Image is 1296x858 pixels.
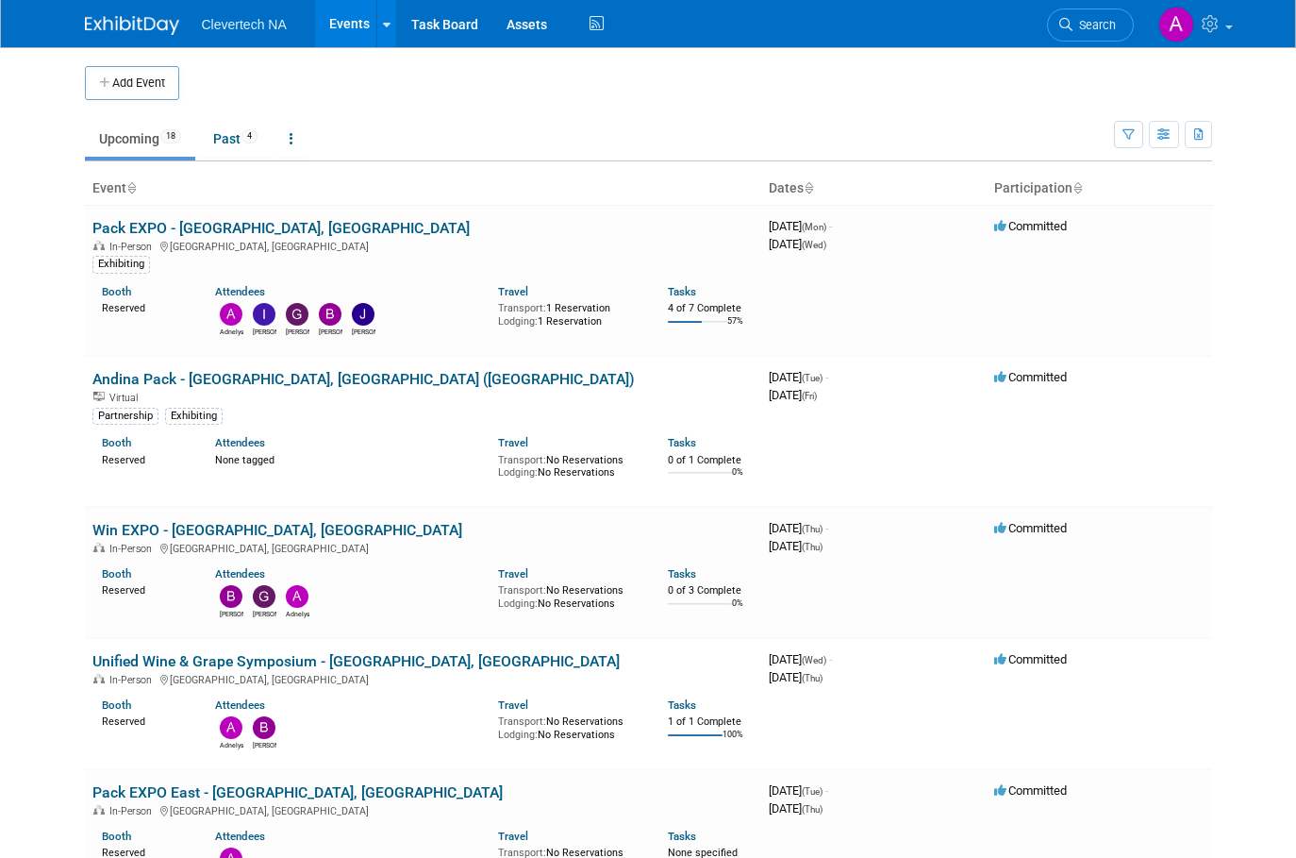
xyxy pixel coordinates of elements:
[253,739,276,750] div: Beth Zarnick-Duffy
[802,655,826,665] span: (Wed)
[498,436,528,449] a: Travel
[92,238,754,253] div: [GEOGRAPHIC_DATA], [GEOGRAPHIC_DATA]
[761,173,987,205] th: Dates
[215,567,265,580] a: Attendees
[498,466,538,479] span: Lodging:
[829,219,832,233] span: -
[92,802,754,817] div: [GEOGRAPHIC_DATA], [GEOGRAPHIC_DATA]
[498,715,546,728] span: Transport:
[668,567,696,580] a: Tasks
[220,326,243,337] div: Adnelys Hernandez
[668,302,753,315] div: 4 of 7 Complete
[286,608,309,619] div: Adnelys Hernandez
[92,521,462,539] a: Win EXPO - [GEOGRAPHIC_DATA], [GEOGRAPHIC_DATA]
[215,698,265,712] a: Attendees
[668,715,753,729] div: 1 of 1 Complete
[319,303,341,326] img: Beth Zarnick-Duffy
[727,316,743,342] td: 57%
[253,585,275,608] img: Giorgio Zanardi
[498,298,640,328] div: 1 Reservation 1 Reservation
[202,17,287,32] span: Clevertech NA
[802,373,822,383] span: (Tue)
[85,16,179,35] img: ExhibitDay
[102,830,131,843] a: Booth
[93,241,105,250] img: In-Person Event
[825,370,828,384] span: -
[352,326,375,337] div: Jean St-Martin
[102,712,187,729] div: Reserved
[802,222,826,232] span: (Mon)
[802,542,822,552] span: (Thu)
[994,219,1067,233] span: Committed
[498,584,546,597] span: Transport:
[668,698,696,712] a: Tasks
[126,180,136,195] a: Sort by Event Name
[769,652,832,666] span: [DATE]
[109,241,158,253] span: In-Person
[498,302,546,314] span: Transport:
[668,454,753,467] div: 0 of 1 Complete
[102,567,131,580] a: Booth
[769,521,828,535] span: [DATE]
[286,326,309,337] div: Giorgio Zanardi
[109,392,143,404] span: Virtual
[92,256,150,273] div: Exhibiting
[498,830,528,843] a: Travel
[994,521,1067,535] span: Committed
[498,567,528,580] a: Travel
[769,388,817,402] span: [DATE]
[92,652,620,670] a: Unified Wine & Grape Symposium - [GEOGRAPHIC_DATA], [GEOGRAPHIC_DATA]
[994,783,1067,798] span: Committed
[987,173,1212,205] th: Participation
[286,303,308,326] img: Giorgio Zanardi
[220,608,243,619] div: Beth Zarnick-Duffy
[769,219,832,233] span: [DATE]
[215,436,265,449] a: Attendees
[769,237,826,251] span: [DATE]
[498,450,640,479] div: No Reservations No Reservations
[802,786,822,797] span: (Tue)
[93,392,105,401] img: Virtual Event
[220,739,243,750] div: Adnelys Hernandez
[994,652,1067,666] span: Committed
[199,121,272,157] a: Past4
[109,674,158,686] span: In-Person
[1072,180,1082,195] a: Sort by Participation Type
[723,730,743,755] td: 100%
[241,129,258,143] span: 4
[769,670,822,684] span: [DATE]
[732,467,743,493] td: 0%
[769,539,822,553] span: [DATE]
[253,716,275,739] img: Beth Zarnick-Duffy
[215,450,484,467] div: None tagged
[352,303,374,326] img: Jean St-Martin
[215,285,265,298] a: Attendees
[92,783,503,801] a: Pack EXPO East - [GEOGRAPHIC_DATA], [GEOGRAPHIC_DATA]
[825,521,828,535] span: -
[220,585,242,608] img: Beth Zarnick-Duffy
[1047,8,1134,42] a: Search
[802,673,822,683] span: (Thu)
[802,240,826,250] span: (Wed)
[102,580,187,597] div: Reserved
[498,597,538,610] span: Lodging:
[220,716,242,739] img: Adnelys Hernandez
[102,285,131,298] a: Booth
[498,285,528,298] a: Travel
[668,285,696,298] a: Tasks
[802,804,822,815] span: (Thu)
[498,315,538,328] span: Lodging:
[769,783,828,798] span: [DATE]
[802,391,817,401] span: (Fri)
[769,370,828,384] span: [DATE]
[1072,18,1116,32] span: Search
[85,173,761,205] th: Event
[668,436,696,449] a: Tasks
[769,801,822,816] span: [DATE]
[92,219,470,237] a: Pack EXPO - [GEOGRAPHIC_DATA], [GEOGRAPHIC_DATA]
[498,698,528,712] a: Travel
[253,326,276,337] div: Ildiko Nyeste
[92,540,754,555] div: [GEOGRAPHIC_DATA], [GEOGRAPHIC_DATA]
[85,121,195,157] a: Upcoming18
[498,712,640,741] div: No Reservations No Reservations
